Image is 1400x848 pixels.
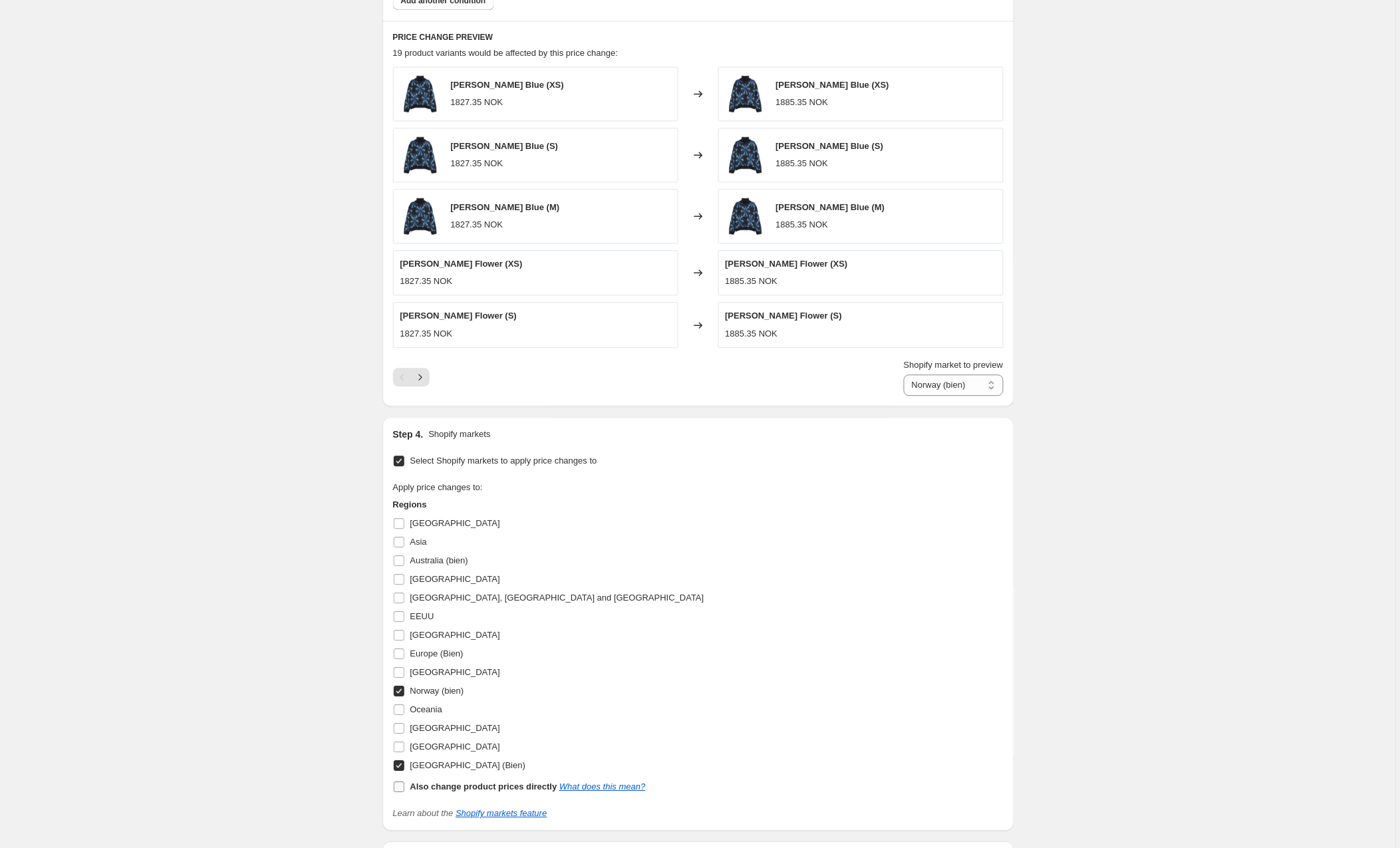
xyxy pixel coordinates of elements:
img: ROMUALDA-4_1a09c024-5412-4448-8bc5-caf0fdf1a0cd_80x.png [726,196,766,236]
div: 1827.35 NOK [400,327,453,341]
span: Oceania [410,704,442,714]
span: Select Shopify markets to apply price changes to [410,456,597,466]
span: [GEOGRAPHIC_DATA] [410,667,500,677]
img: ROMUALDA-4_1a09c024-5412-4448-8bc5-caf0fdf1a0cd_80x.png [400,196,440,236]
b: Also change product prices directly [410,781,557,791]
a: Shopify markets feature [456,808,547,818]
span: [GEOGRAPHIC_DATA], [GEOGRAPHIC_DATA] and [GEOGRAPHIC_DATA] [410,593,704,603]
h6: PRICE CHANGE PREVIEW [393,32,1004,43]
span: Australia (bien) [410,555,468,565]
span: [PERSON_NAME] Flower (S) [400,311,517,321]
span: [PERSON_NAME] Flower (S) [726,311,843,321]
img: ROMUALDA-4_1a09c024-5412-4448-8bc5-caf0fdf1a0cd_80x.png [726,135,766,175]
span: EEUU [410,611,434,621]
p: Shopify markets [428,428,490,441]
span: [PERSON_NAME] Blue (M) [451,202,560,212]
img: ROMUALDA-4_1a09c024-5412-4448-8bc5-caf0fdf1a0cd_80x.png [726,74,766,114]
div: 1885.35 NOK [726,275,778,288]
a: What does this mean? [559,781,645,791]
span: [GEOGRAPHIC_DATA] [410,574,500,584]
span: [PERSON_NAME] Flower (XS) [726,259,848,269]
div: 1827.35 NOK [451,96,503,109]
button: Next [411,368,430,386]
span: [GEOGRAPHIC_DATA] [410,518,500,528]
h3: Regions [393,498,704,511]
span: [PERSON_NAME] Blue (XS) [451,80,564,90]
img: ROMUALDA-4_1a09c024-5412-4448-8bc5-caf0fdf1a0cd_80x.png [400,74,440,114]
span: Norway (bien) [410,686,464,696]
span: [PERSON_NAME] Blue (S) [776,141,884,151]
span: [GEOGRAPHIC_DATA] (Bien) [410,760,526,770]
span: [PERSON_NAME] Flower (XS) [400,259,523,269]
span: Shopify market to preview [904,360,1004,370]
nav: Pagination [393,368,430,386]
span: [GEOGRAPHIC_DATA] [410,742,500,752]
div: 1827.35 NOK [451,157,503,170]
span: Europe (Bien) [410,648,464,658]
div: 1827.35 NOK [451,218,503,231]
span: [PERSON_NAME] Blue (M) [776,202,885,212]
img: ROMUALDA-4_1a09c024-5412-4448-8bc5-caf0fdf1a0cd_80x.png [400,135,440,175]
div: 1885.35 NOK [776,157,829,170]
span: [GEOGRAPHIC_DATA] [410,723,500,733]
div: 1885.35 NOK [776,96,829,109]
h2: Step 4. [393,428,424,441]
span: 19 product variants would be affected by this price change: [393,48,619,58]
div: 1827.35 NOK [400,275,453,288]
span: [GEOGRAPHIC_DATA] [410,630,500,640]
i: Learn about the [393,808,547,818]
span: [PERSON_NAME] Blue (S) [451,141,559,151]
div: 1885.35 NOK [776,218,829,231]
span: Asia [410,537,427,547]
span: Apply price changes to: [393,482,483,492]
span: [PERSON_NAME] Blue (XS) [776,80,889,90]
div: 1885.35 NOK [726,327,778,341]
